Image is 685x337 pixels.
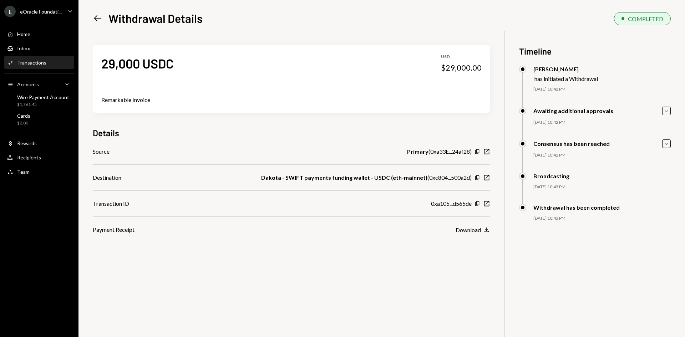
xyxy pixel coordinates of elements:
a: Rewards [4,137,74,149]
a: Accounts [4,78,74,91]
div: Accounts [17,81,39,87]
div: COMPLETED [628,15,663,22]
div: Consensus has been reached [533,140,610,147]
div: Payment Receipt [93,225,135,234]
div: Inbox [17,45,30,51]
a: Inbox [4,42,74,55]
div: [DATE] 10:42 PM [533,119,671,126]
a: Recipients [4,151,74,164]
div: $29,000.00 [441,63,482,73]
div: [DATE] 10:42 PM [533,86,671,92]
h1: Withdrawal Details [108,11,203,25]
div: [PERSON_NAME] [533,66,598,72]
b: Dakota - SWIFT payments funding wallet - USDC (eth-mainnet) [261,173,427,182]
div: 0xa105...d565de [431,199,472,208]
div: Source [93,147,110,156]
div: Home [17,31,30,37]
div: USD [441,54,482,60]
div: ( 0xc804...500a2d ) [261,173,472,182]
div: eOracle Foundati... [20,9,62,15]
div: Recipients [17,154,41,160]
a: Team [4,165,74,178]
div: Destination [93,173,121,182]
div: $1,761.45 [17,102,69,108]
div: E [4,6,16,17]
a: Home [4,27,74,40]
div: Download [456,226,481,233]
div: [DATE] 10:43 PM [533,184,671,190]
div: has initiated a Withdrawal [534,75,598,82]
div: Withdrawal has been completed [533,204,620,211]
div: Remarkable Invoice [101,96,482,104]
div: Cards [17,113,30,119]
div: 29,000 USDC [101,55,174,71]
a: Cards$0.00 [4,111,74,128]
div: Rewards [17,140,37,146]
div: $0.00 [17,120,30,126]
div: Transactions [17,60,46,66]
div: Transaction ID [93,199,129,208]
div: Wire Payment Account [17,94,69,100]
div: [DATE] 10:42 PM [533,152,671,158]
b: Primary [407,147,428,156]
a: Wire Payment Account$1,761.45 [4,92,74,109]
div: Team [17,169,30,175]
div: Broadcasting [533,173,569,179]
div: [DATE] 10:43 PM [533,215,671,221]
button: Download [456,226,490,234]
h3: Timeline [519,45,671,57]
div: Awaiting additional approvals [533,107,613,114]
div: ( 0xa33E...24af28 ) [407,147,472,156]
h3: Details [93,127,119,139]
a: Transactions [4,56,74,69]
